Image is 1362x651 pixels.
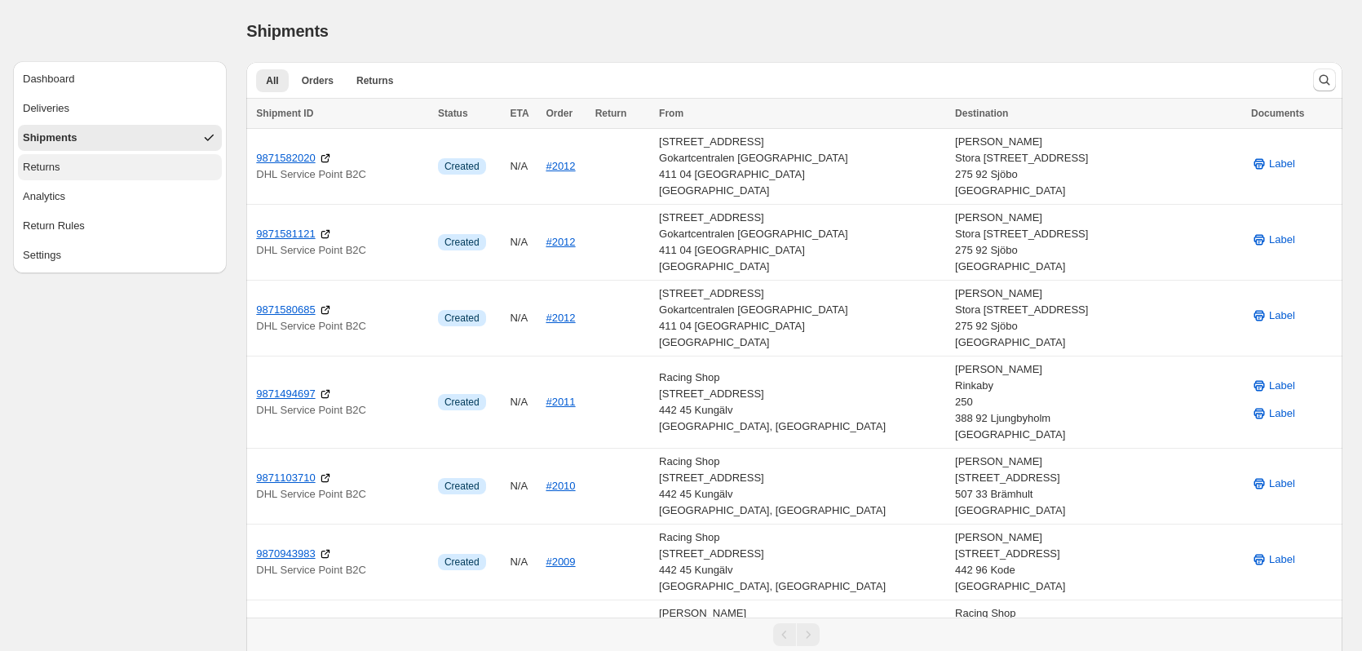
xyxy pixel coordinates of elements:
[659,529,945,595] div: Racing Shop [STREET_ADDRESS] 442 45 Kungälv [GEOGRAPHIC_DATA], [GEOGRAPHIC_DATA]
[1269,405,1295,422] span: Label
[546,556,575,568] a: #2009
[505,281,541,356] td: N/A
[246,22,328,40] span: Shipments
[18,154,222,180] button: Returns
[510,108,528,119] span: ETA
[444,160,480,173] span: Created
[1269,308,1295,324] span: Label
[546,396,575,408] a: #2011
[546,108,573,119] span: Order
[302,74,334,87] span: Orders
[659,108,683,119] span: From
[438,108,468,119] span: Status
[1241,151,1305,177] button: Label
[444,556,480,569] span: Created
[1269,378,1295,394] span: Label
[256,302,315,318] a: 9871580685
[23,247,61,263] div: Settings
[256,470,315,486] a: 9871103710
[18,125,222,151] button: Shipments
[256,150,315,166] a: 9871582020
[256,562,428,578] p: DHL Service Point B2C
[1269,476,1295,492] span: Label
[256,318,428,334] p: DHL Service Point B2C
[955,361,1241,443] div: [PERSON_NAME] Rinkaby 250 388 92 Ljungbyholm [GEOGRAPHIC_DATA]
[546,236,575,248] a: #2012
[1251,108,1304,119] span: Documents
[546,312,575,324] a: #2012
[444,480,480,493] span: Created
[1313,69,1336,91] button: Search and filter results
[23,218,85,234] div: Return Rules
[659,134,945,199] div: [STREET_ADDRESS] Gokartcentralen [GEOGRAPHIC_DATA] 411 04 [GEOGRAPHIC_DATA] [GEOGRAPHIC_DATA]
[1241,303,1305,329] button: Label
[256,226,315,242] a: 9871581121
[659,370,945,435] div: Racing Shop [STREET_ADDRESS] 442 45 Kungälv [GEOGRAPHIC_DATA], [GEOGRAPHIC_DATA]
[23,100,69,117] div: Deliveries
[256,546,315,562] a: 9870943983
[1241,227,1305,253] button: Label
[1241,401,1305,427] button: Label
[256,108,313,119] span: Shipment ID
[18,184,222,210] button: Analytics
[955,108,1008,119] span: Destination
[266,74,278,87] span: All
[595,108,627,119] span: Return
[505,525,541,600] td: N/A
[23,188,65,205] div: Analytics
[256,242,428,259] p: DHL Service Point B2C
[256,166,428,183] p: DHL Service Point B2C
[659,210,945,275] div: [STREET_ADDRESS] Gokartcentralen [GEOGRAPHIC_DATA] 411 04 [GEOGRAPHIC_DATA] [GEOGRAPHIC_DATA]
[18,66,222,92] button: Dashboard
[23,159,60,175] div: Returns
[546,160,575,172] a: #2012
[505,205,541,281] td: N/A
[256,386,315,402] a: 9871494697
[546,480,575,492] a: #2010
[1269,156,1295,172] span: Label
[18,242,222,268] button: Settings
[23,130,77,146] div: Shipments
[955,134,1241,199] div: [PERSON_NAME] Stora [STREET_ADDRESS] 275 92 Sjöbo [GEOGRAPHIC_DATA]
[1241,373,1305,399] button: Label
[505,129,541,205] td: N/A
[1241,471,1305,497] button: Label
[505,356,541,449] td: N/A
[18,95,222,122] button: Deliveries
[1269,551,1295,568] span: Label
[246,618,1342,651] nav: Pagination
[1241,547,1305,573] button: Label
[659,286,945,351] div: [STREET_ADDRESS] Gokartcentralen [GEOGRAPHIC_DATA] 411 04 [GEOGRAPHIC_DATA] [GEOGRAPHIC_DATA]
[955,529,1241,595] div: [PERSON_NAME] [STREET_ADDRESS] 442 96 Kode [GEOGRAPHIC_DATA]
[955,210,1241,275] div: [PERSON_NAME] Stora [STREET_ADDRESS] 275 92 Sjöbo [GEOGRAPHIC_DATA]
[256,486,428,503] p: DHL Service Point B2C
[256,402,428,418] p: DHL Service Point B2C
[505,449,541,525] td: N/A
[356,74,393,87] span: Returns
[444,312,480,325] span: Created
[18,213,222,239] button: Return Rules
[955,454,1241,519] div: [PERSON_NAME] [STREET_ADDRESS] 507 33 Brämhult [GEOGRAPHIC_DATA]
[659,454,945,519] div: Racing Shop [STREET_ADDRESS] 442 45 Kungälv [GEOGRAPHIC_DATA], [GEOGRAPHIC_DATA]
[1269,232,1295,248] span: Label
[23,71,75,87] div: Dashboard
[955,286,1241,351] div: [PERSON_NAME] Stora [STREET_ADDRESS] 275 92 Sjöbo [GEOGRAPHIC_DATA]
[444,396,480,409] span: Created
[444,236,480,249] span: Created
